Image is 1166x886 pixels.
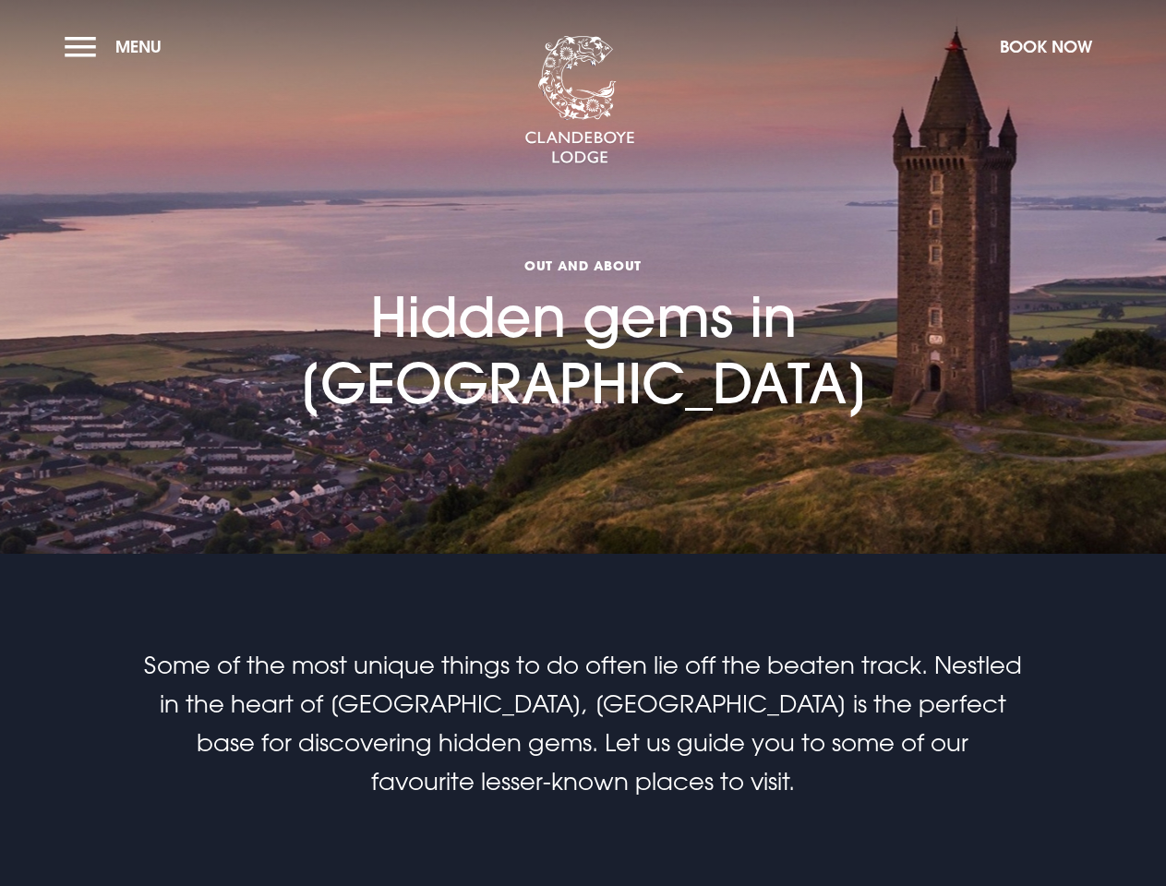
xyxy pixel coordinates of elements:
[991,27,1101,66] button: Book Now
[524,36,635,165] img: Clandeboye Lodge
[65,27,171,66] button: Menu
[143,646,1022,801] p: Some of the most unique things to do often lie off the beaten track. Nestled in the heart of [GEO...
[115,36,162,57] span: Menu
[214,147,953,415] h1: Hidden gems in [GEOGRAPHIC_DATA]
[214,257,953,274] span: Out and About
